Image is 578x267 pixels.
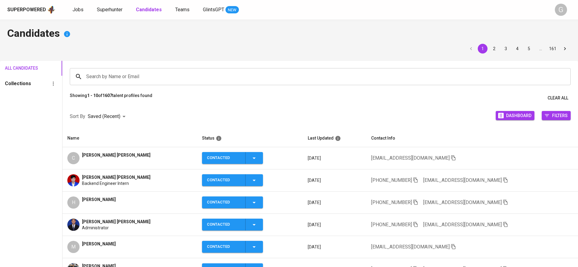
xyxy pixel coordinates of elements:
span: [PERSON_NAME] [PERSON_NAME] [82,174,151,180]
span: Superhunter [97,7,122,12]
div: Contacted [207,152,240,164]
div: Saved (Recent) [88,111,128,122]
span: NEW [225,7,239,13]
p: [DATE] [308,244,361,250]
a: Candidates [136,6,163,14]
span: [EMAIL_ADDRESS][DOMAIN_NAME] [423,177,502,183]
div: … [536,46,545,52]
h4: Candidates [7,27,571,41]
span: [PHONE_NUMBER] [371,222,412,227]
p: [DATE] [308,222,361,228]
a: Superhunter [97,6,124,14]
span: [PERSON_NAME] [82,241,116,247]
p: Saved (Recent) [88,113,120,120]
p: [DATE] [308,177,361,183]
span: [PERSON_NAME] [PERSON_NAME] [82,219,151,225]
a: Superpoweredapp logo [7,5,55,14]
img: eb26f140f1f8124ff090ace13f946cae.jpg [67,219,80,231]
div: C [67,152,80,164]
span: All Candidates [5,64,30,72]
span: [PHONE_NUMBER] [371,199,412,205]
button: page 1 [478,44,488,54]
span: Jobs [73,7,83,12]
button: Go to page 3 [501,44,511,54]
button: Go to page 4 [512,44,522,54]
button: Filters [542,111,571,120]
a: Jobs [73,6,85,14]
nav: pagination navigation [465,44,571,54]
th: Contact Info [366,130,578,147]
div: Contacted [207,241,240,253]
b: Candidates [136,7,162,12]
th: Status [197,130,303,147]
button: Clear All [545,92,571,104]
p: Sort By [70,113,85,120]
p: Showing of talent profiles found [70,92,152,104]
a: Teams [175,6,191,14]
div: G [555,4,567,16]
span: Filters [552,111,568,120]
div: Contacted [207,219,240,231]
h6: Collections [5,79,31,88]
th: Name [62,130,197,147]
button: Dashboard [496,111,534,120]
button: Contacted [202,219,263,231]
div: M [67,241,80,253]
div: H [67,196,80,209]
span: [EMAIL_ADDRESS][DOMAIN_NAME] [371,155,450,161]
button: Contacted [202,241,263,253]
button: Go to page 161 [547,44,558,54]
span: Teams [175,7,190,12]
span: GlintsGPT [203,7,224,12]
button: Go to page 5 [524,44,534,54]
span: [PERSON_NAME] [82,196,116,203]
span: [PHONE_NUMBER] [371,177,412,183]
a: GlintsGPT NEW [203,6,239,14]
img: app logo [47,5,55,14]
span: [EMAIL_ADDRESS][DOMAIN_NAME] [423,199,502,205]
p: [DATE] [308,155,361,161]
span: Clear All [548,94,568,102]
div: Contacted [207,196,240,208]
span: Backend Engineer Intern [82,180,129,186]
p: [DATE] [308,199,361,206]
button: Go to page 2 [489,44,499,54]
span: [PERSON_NAME] [PERSON_NAME] [82,152,151,158]
button: Contacted [202,152,263,164]
div: Contacted [207,174,240,186]
span: Administrator [82,225,109,231]
span: [EMAIL_ADDRESS][DOMAIN_NAME] [371,244,450,250]
button: Go to next page [560,44,570,54]
span: Dashboard [506,111,531,120]
span: [EMAIL_ADDRESS][DOMAIN_NAME] [423,222,502,227]
img: 88fd65448ce4e4d63b4c28e108d48d7a.jpg [67,174,80,186]
button: Contacted [202,174,263,186]
button: Contacted [202,196,263,208]
b: 1607 [102,93,112,98]
div: Superpowered [7,6,46,13]
b: 1 - 10 [87,93,98,98]
th: Last Updated [303,130,366,147]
